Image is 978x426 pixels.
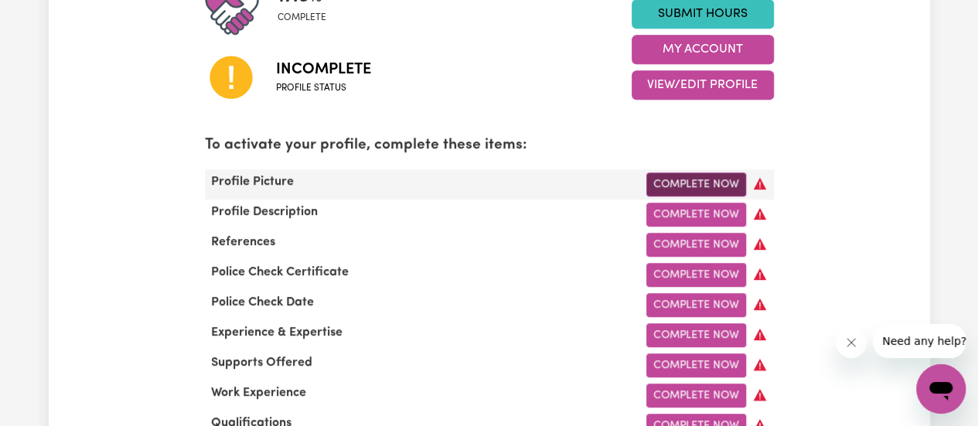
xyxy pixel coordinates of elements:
iframe: Cerrar mensaje [836,327,867,358]
a: Complete Now [646,233,746,257]
a: Complete Now [646,263,746,287]
span: Supports Offered [205,356,319,369]
a: Complete Now [646,323,746,347]
button: My Account [632,35,774,64]
button: View/Edit Profile [632,70,774,100]
span: References [205,236,281,248]
span: complete [278,11,326,25]
iframe: Botón para iniciar la ventana de mensajería [916,364,966,414]
a: Complete Now [646,353,746,377]
span: Work Experience [205,387,312,399]
a: Complete Now [646,172,746,196]
a: Complete Now [646,383,746,407]
iframe: Mensaje de la compañía [873,324,966,358]
span: Profile Picture [205,176,300,188]
span: Need any help? [9,11,94,23]
span: Police Check Date [205,296,320,308]
a: Complete Now [646,293,746,317]
span: Experience & Expertise [205,326,349,339]
span: Profile status [276,81,371,95]
span: Profile Description [205,206,324,218]
span: Incomplete [276,58,371,81]
a: Complete Now [646,203,746,227]
p: To activate your profile, complete these items: [205,135,774,157]
span: Police Check Certificate [205,266,355,278]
